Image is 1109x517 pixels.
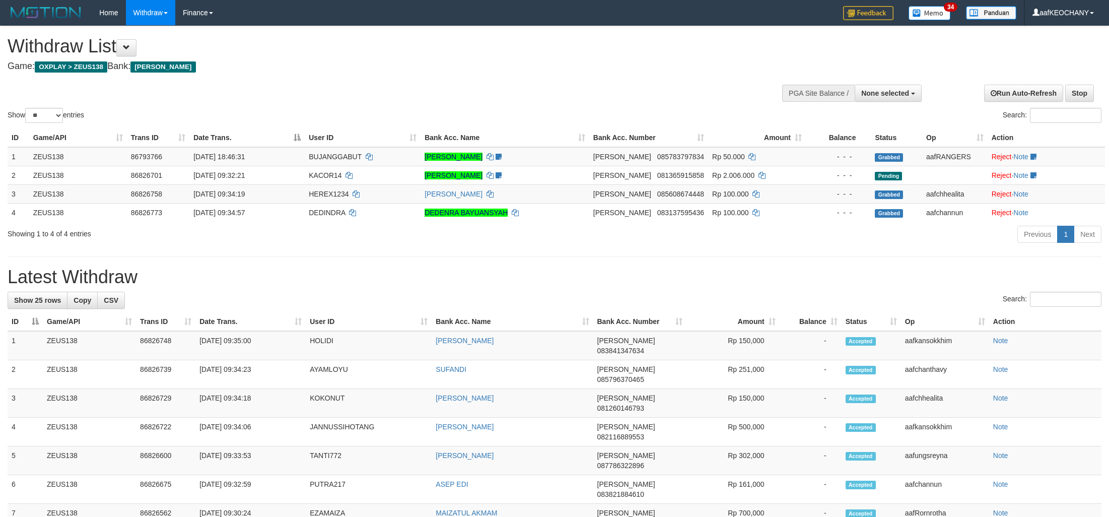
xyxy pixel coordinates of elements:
span: CSV [104,296,118,304]
td: 86826729 [136,389,195,418]
span: [DATE] 09:34:57 [193,209,245,217]
td: aafchhealita [922,184,988,203]
td: 1 [8,147,29,166]
span: Rp 50.000 [712,153,745,161]
td: · [988,147,1105,166]
th: Bank Acc. Number: activate to sort column ascending [593,312,686,331]
th: Bank Acc. Name: activate to sort column ascending [432,312,593,331]
a: Note [993,423,1008,431]
td: ZEUS138 [43,360,136,389]
th: Trans ID: activate to sort column ascending [136,312,195,331]
h4: Game: Bank: [8,61,729,72]
td: 86826600 [136,446,195,475]
th: ID [8,128,29,147]
a: Note [1013,209,1028,217]
td: ZEUS138 [29,147,127,166]
th: Action [989,312,1101,331]
td: TANTI772 [306,446,432,475]
th: Balance: activate to sort column ascending [780,312,842,331]
span: Accepted [846,337,876,346]
td: Rp 161,000 [686,475,780,504]
td: AYAMLOYU [306,360,432,389]
span: [DATE] 18:46:31 [193,153,245,161]
span: [DATE] 09:32:21 [193,171,245,179]
th: Game/API: activate to sort column ascending [43,312,136,331]
a: Note [993,451,1008,460]
div: Showing 1 to 4 of 4 entries [8,225,455,239]
span: Copy 085796370465 to clipboard [597,375,644,383]
a: [PERSON_NAME] [436,451,494,460]
a: [PERSON_NAME] [425,153,482,161]
td: HOLIDI [306,331,432,360]
th: Bank Acc. Number: activate to sort column ascending [589,128,708,147]
td: ZEUS138 [29,203,127,222]
a: MAIZATUL AKMAM [436,509,497,517]
td: [DATE] 09:35:00 [195,331,306,360]
a: Stop [1065,85,1094,102]
td: 6 [8,475,43,504]
a: Note [993,509,1008,517]
td: 2 [8,360,43,389]
span: [PERSON_NAME] [597,423,655,431]
input: Search: [1030,292,1101,307]
td: 3 [8,389,43,418]
td: · [988,203,1105,222]
td: 4 [8,418,43,446]
span: Copy 083821884610 to clipboard [597,490,644,498]
span: Accepted [846,481,876,489]
th: Game/API: activate to sort column ascending [29,128,127,147]
div: - - - [810,189,867,199]
td: - [780,360,842,389]
a: Note [993,365,1008,373]
span: 34 [944,3,957,12]
input: Search: [1030,108,1101,123]
td: ZEUS138 [29,184,127,203]
td: - [780,418,842,446]
span: OXPLAY > ZEUS138 [35,61,107,73]
div: - - - [810,152,867,162]
span: [PERSON_NAME] [593,209,651,217]
th: Trans ID: activate to sort column ascending [127,128,189,147]
a: SUFANDI [436,365,466,373]
span: Copy 085608674448 to clipboard [657,190,704,198]
a: [PERSON_NAME] [436,337,494,345]
span: Grabbed [875,153,903,162]
td: KOKONUT [306,389,432,418]
td: [DATE] 09:34:06 [195,418,306,446]
span: [PERSON_NAME] [597,451,655,460]
td: JANNUSSIHOTANG [306,418,432,446]
td: · [988,166,1105,184]
td: [DATE] 09:33:53 [195,446,306,475]
span: 86826773 [131,209,162,217]
label: Show entries [8,108,84,123]
span: Copy 083841347634 to clipboard [597,347,644,355]
select: Showentries [25,108,63,123]
a: Next [1074,226,1101,243]
td: 5 [8,446,43,475]
span: HEREX1234 [309,190,349,198]
td: PUTRA217 [306,475,432,504]
span: [PERSON_NAME] [597,394,655,402]
img: Button%20Memo.svg [909,6,951,20]
a: Note [993,337,1008,345]
td: - [780,389,842,418]
span: Accepted [846,452,876,461]
span: [PERSON_NAME] [593,153,651,161]
td: · [988,184,1105,203]
a: [PERSON_NAME] [425,190,482,198]
a: DEDENRA BAYUANSYAH [425,209,508,217]
a: 1 [1057,226,1074,243]
th: Op: activate to sort column ascending [922,128,988,147]
a: Reject [992,209,1012,217]
a: Reject [992,153,1012,161]
td: 1 [8,331,43,360]
a: Run Auto-Refresh [984,85,1063,102]
td: aafkansokkhim [901,418,989,446]
td: 86826722 [136,418,195,446]
td: [DATE] 09:34:18 [195,389,306,418]
td: aafchannun [922,203,988,222]
span: KACOR14 [309,171,341,179]
a: CSV [97,292,125,309]
td: ZEUS138 [43,446,136,475]
span: Copy 081260146793 to clipboard [597,404,644,412]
